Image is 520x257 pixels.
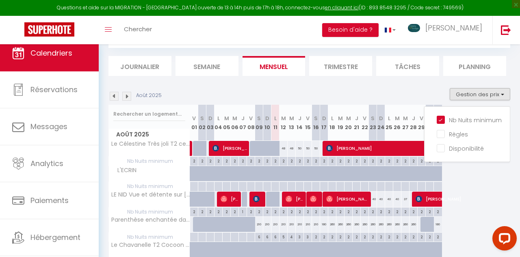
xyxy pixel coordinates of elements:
[361,105,369,141] th: 22
[109,182,190,191] span: Nb Nuits minimum
[108,56,171,76] li: Journalier
[304,217,312,232] div: 210
[320,217,328,232] div: 180
[255,207,263,215] div: 2
[214,105,223,141] th: 04
[326,191,370,207] span: [PERSON_NAME]
[369,217,377,232] div: 260
[369,207,377,215] div: 2
[450,88,510,100] button: Gestion des prix
[223,207,230,215] div: 2
[326,140,427,156] span: [PERSON_NAME]
[239,157,247,164] div: 2
[110,192,191,198] span: LE NID Vue et détente sur [GEOGRAPHIC_DATA]
[310,191,321,207] span: [PERSON_NAME]
[486,223,520,257] iframe: LiveChat chat widget
[312,141,320,156] div: 50
[288,207,295,215] div: 2
[243,56,305,76] li: Mensuel
[418,105,426,141] th: 29
[344,157,352,164] div: 2
[249,114,253,122] abbr: V
[30,121,67,132] span: Messages
[393,217,401,232] div: 260
[279,141,288,156] div: 48
[279,233,287,240] div: 5
[434,217,442,232] div: 180
[385,217,393,232] div: 260
[325,4,359,11] a: en cliquant ici
[30,48,72,58] span: Calendriers
[232,114,237,122] abbr: M
[409,207,417,215] div: 2
[401,217,409,232] div: 260
[409,105,418,141] th: 28
[420,114,423,122] abbr: V
[336,207,344,215] div: 2
[377,207,385,215] div: 2
[425,23,482,33] span: [PERSON_NAME]
[253,191,264,207] span: [PERSON_NAME]
[377,105,385,141] th: 24
[385,105,393,141] th: 25
[344,207,352,215] div: 2
[338,114,343,122] abbr: M
[208,114,212,122] abbr: D
[304,141,312,156] div: 50
[408,24,420,32] img: ...
[401,233,409,240] div: 2
[385,157,393,164] div: 2
[221,191,240,207] span: [PERSON_NAME]
[239,105,247,141] th: 07
[418,233,425,240] div: 2
[361,233,368,240] div: 2
[288,233,295,240] div: 4
[353,217,361,232] div: 260
[369,105,377,141] th: 23
[393,233,401,240] div: 2
[239,207,247,215] div: 1
[312,207,320,215] div: 2
[263,217,271,232] div: 210
[328,157,336,164] div: 2
[418,207,425,215] div: 2
[377,192,385,207] div: 40
[206,105,214,141] th: 03
[377,157,385,164] div: 2
[393,157,401,164] div: 2
[369,157,377,164] div: 2
[255,217,263,232] div: 210
[192,114,196,122] abbr: V
[198,157,206,164] div: 2
[393,192,401,207] div: 40
[289,114,294,122] abbr: M
[296,157,303,164] div: 2
[309,56,372,76] li: Trimestre
[304,207,312,215] div: 2
[418,157,425,164] div: 2
[501,25,511,35] img: logout
[279,157,287,164] div: 2
[336,105,344,141] th: 19
[304,233,312,240] div: 3
[377,217,385,232] div: 260
[136,92,162,99] p: Août 2025
[288,105,296,141] th: 13
[30,195,69,205] span: Paiements
[214,207,222,215] div: 2
[344,233,352,240] div: 2
[110,242,191,248] span: Le Chavanelle T2 Cocoon au coeur de la ville
[110,217,191,223] span: Parenthèse enchantée dans le Pilat – Gîte 16 pers.
[288,141,296,156] div: 48
[175,56,238,76] li: Semaine
[30,232,80,242] span: Hébergement
[336,157,344,164] div: 2
[263,233,271,240] div: 6
[320,157,328,164] div: 2
[241,114,245,122] abbr: J
[328,105,336,141] th: 18
[401,207,409,215] div: 2
[409,233,417,240] div: 2
[265,114,269,122] abbr: D
[312,157,320,164] div: 2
